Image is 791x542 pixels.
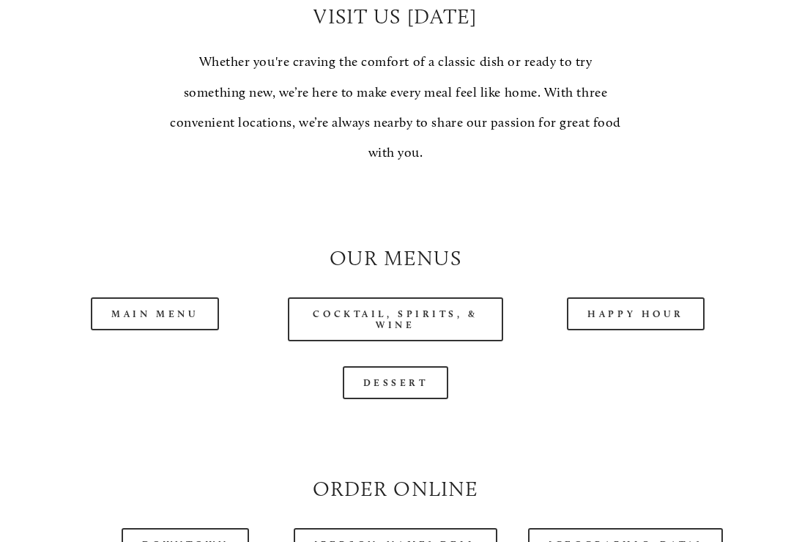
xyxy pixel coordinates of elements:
h2: Our Menus [48,243,743,272]
p: Whether you're craving the comfort of a classic dish or ready to try something new, we’re here to... [168,47,623,168]
a: Main Menu [91,297,219,330]
a: Dessert [343,366,449,399]
a: Happy Hour [567,297,705,330]
h2: Order Online [48,474,743,503]
a: Cocktail, Spirits, & Wine [288,297,503,341]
